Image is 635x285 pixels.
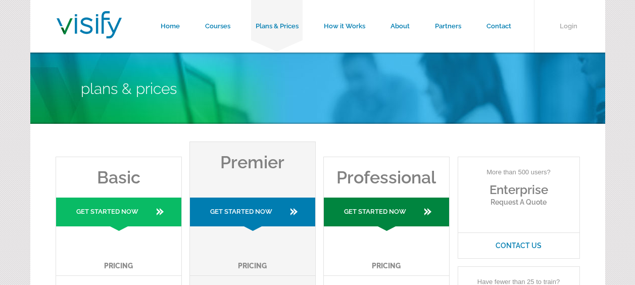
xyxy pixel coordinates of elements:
[57,27,122,41] a: Visify Training
[56,157,181,187] h3: Basic
[190,231,315,276] li: Pricing
[56,231,181,276] li: Pricing
[458,197,579,207] p: Request a Quote
[324,231,449,276] li: Pricing
[324,198,449,231] a: Get Started Now
[190,198,315,231] a: Get Started Now
[81,80,177,98] span: Plans & Prices
[57,11,122,38] img: Visify Training
[190,142,315,172] h3: Premier
[458,157,579,182] p: More than 500 users?
[458,232,579,258] a: Contact Us
[56,198,181,231] a: Get Started Now
[324,157,449,187] h3: Professional
[458,182,579,197] h3: Enterprise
